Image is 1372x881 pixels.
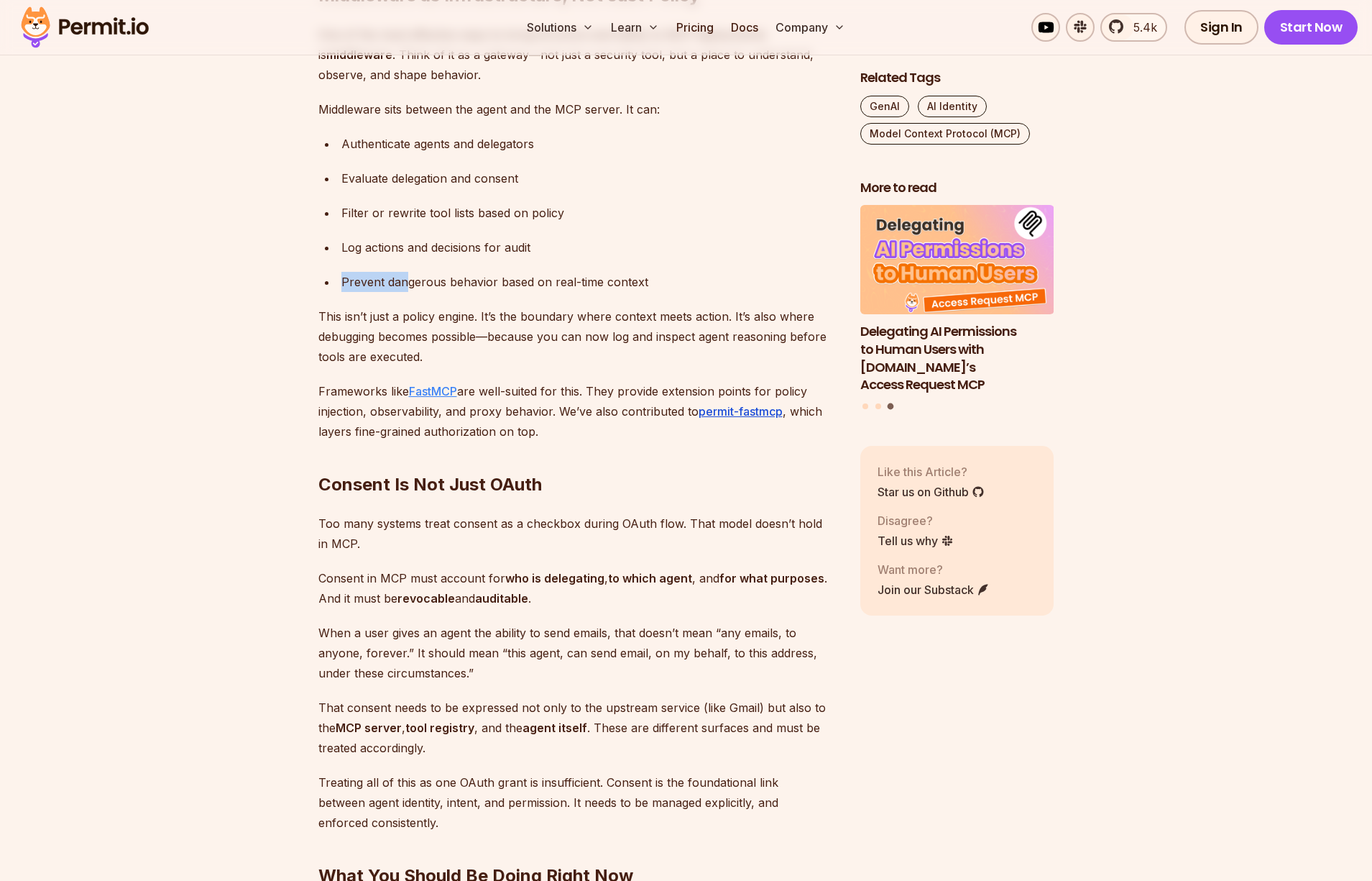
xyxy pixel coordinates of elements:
[409,384,457,398] a: FastMCP
[878,512,954,529] p: Disagree?
[918,96,987,117] a: AI Identity
[336,721,402,735] strong: MCP server
[608,571,692,585] strong: to which agent
[341,203,837,223] div: Filter or rewrite tool lists based on policy
[671,13,719,42] a: Pricing
[505,571,604,585] strong: who is delegating
[770,13,851,42] button: Company
[318,416,837,496] h2: Consent Is Not Just OAuth
[888,403,894,410] button: Go to slide 3
[875,403,881,409] button: Go to slide 2
[860,323,1054,394] h3: Delegating AI Permissions to Human Users with [DOMAIN_NAME]’s Access Request MCP
[860,206,1054,395] a: Delegating AI Permissions to Human Users with Permit.io’s Access Request MCPDelegating AI Permiss...
[862,403,868,409] button: Go to slide 1
[1184,10,1258,45] a: Sign In
[341,237,837,257] div: Log actions and decisions for audit
[1264,10,1358,45] a: Start Now
[318,772,837,833] p: Treating all of this as one OAuth grant is insufficient. Consent is the foundational link between...
[860,206,1054,395] li: 3 of 3
[318,99,837,119] p: Middleware sits between the agent and the MCP server. It can:
[1125,19,1157,36] span: 5.4k
[318,513,837,554] p: Too many systems treat consent as a checkbox during OAuth flow. That model doesn’t hold in MCP.
[878,532,954,549] a: Tell us why
[318,623,837,683] p: When a user gives an agent the ability to send emails, that doesn’t mean “any emails, to anyone, ...
[341,168,837,188] div: Evaluate delegation and consent
[522,721,587,735] strong: agent itself
[725,13,764,42] a: Docs
[318,568,837,608] p: Consent in MCP must account for , , and . And it must be and .
[475,591,528,606] strong: auditable
[318,306,837,367] p: This isn’t just a policy engine. It’s the boundary where context meets action. It’s also where de...
[878,561,990,578] p: Want more?
[878,483,985,501] a: Star us on Github
[878,463,985,480] p: Like this Article?
[14,3,155,52] img: Permit logo
[318,381,837,442] p: Frameworks like are well-suited for this. They provide extension points for policy injection, obs...
[318,698,837,758] p: That consent needs to be expressed not only to the upstream service (like Gmail) but also to the ...
[860,206,1054,412] div: Posts
[341,272,837,292] div: Prevent dangerous behavior based on real-time context
[405,721,474,735] strong: tool registry
[860,123,1030,145] a: Model Context Protocol (MCP)
[878,581,990,598] a: Join our Substack
[860,96,909,117] a: GenAI
[860,179,1054,197] h2: More to read
[699,404,783,419] a: permit-fastmcp
[860,69,1054,87] h2: Related Tags
[341,134,837,154] div: Authenticate agents and delegators
[397,591,455,606] strong: revocable
[1100,13,1167,42] a: 5.4k
[719,571,824,585] strong: for what purposes
[860,206,1054,315] img: Delegating AI Permissions to Human Users with Permit.io’s Access Request MCP
[521,13,599,42] button: Solutions
[605,13,665,42] button: Learn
